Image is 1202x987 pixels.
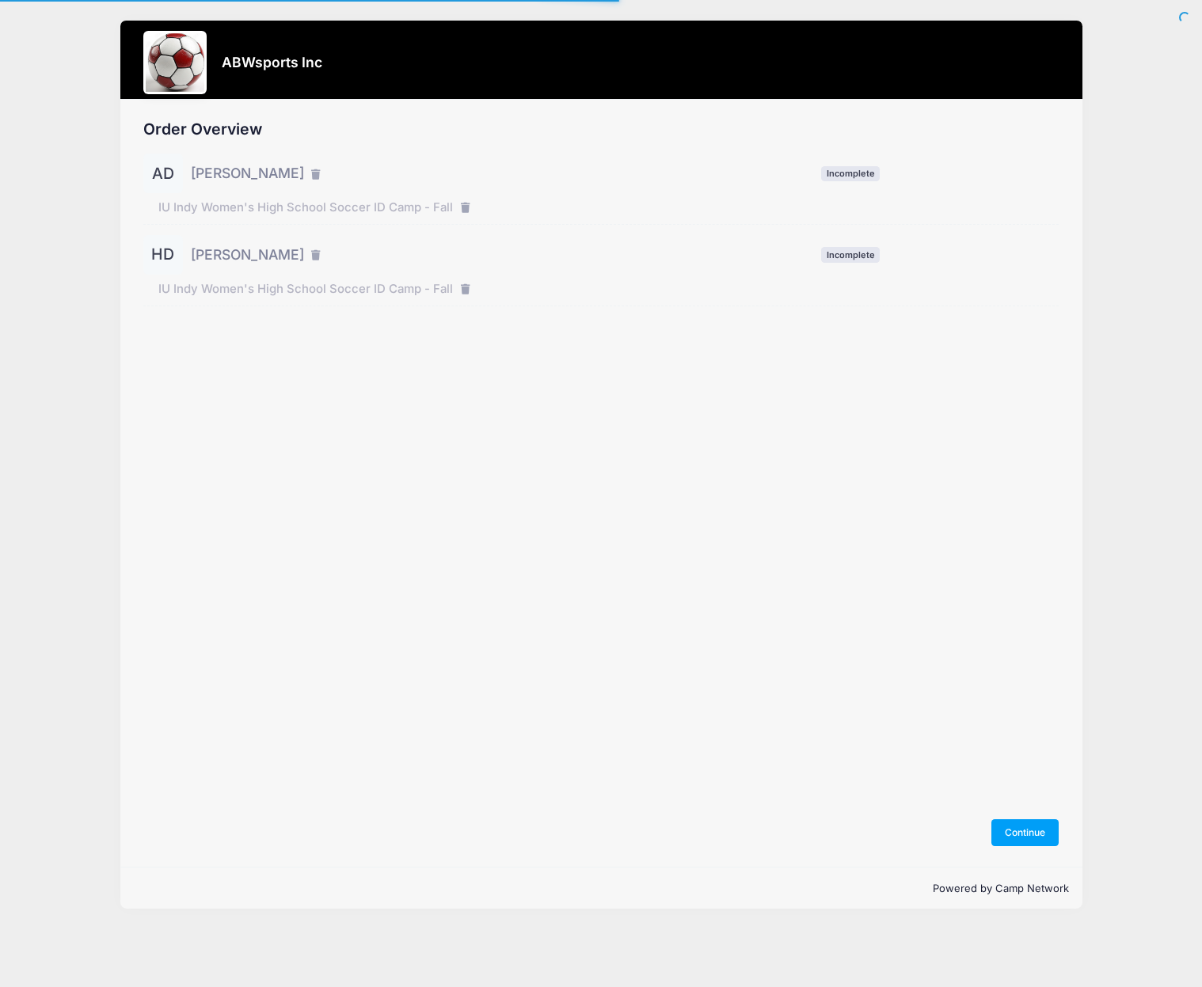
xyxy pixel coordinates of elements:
span: IU Indy Women's High School Soccer ID Camp - Fall [158,199,453,216]
button: Continue [991,819,1059,846]
div: HD [143,235,183,275]
div: AD [143,154,183,193]
h3: ABWsports Inc [222,54,322,70]
p: Powered by Camp Network [133,881,1070,897]
span: [PERSON_NAME] [191,245,304,265]
span: Incomplete [821,247,880,262]
span: Incomplete [821,166,880,181]
h2: Order Overview [143,120,1059,139]
span: IU Indy Women's High School Soccer ID Camp - Fall [158,280,453,298]
span: [PERSON_NAME] [191,163,304,184]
